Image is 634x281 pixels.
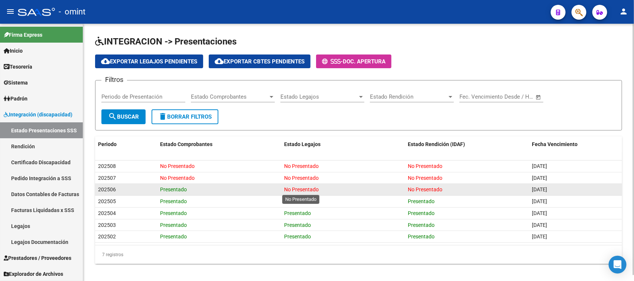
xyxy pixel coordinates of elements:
[408,210,435,216] span: Presentado
[408,175,443,181] span: No Presentado
[160,141,212,147] span: Estado Comprobantes
[160,234,187,239] span: Presentado
[95,54,203,68] button: Exportar Legajos Pendientes
[532,175,547,181] span: [DATE]
[408,186,443,192] span: No Presentado
[408,222,435,228] span: Presentado
[4,254,71,262] span: Prestadores / Proveedores
[284,175,319,181] span: No Presentado
[98,222,116,228] span: 202503
[4,79,28,87] span: Sistema
[101,109,146,124] button: Buscar
[95,136,157,152] datatable-header-cell: Periodo
[284,210,311,216] span: Presentado
[281,136,405,152] datatable-header-cell: Estado Legajos
[408,141,465,147] span: Estado Rendición (IDAF)
[4,95,27,103] span: Padrón
[101,57,110,66] mat-icon: cloud_download
[532,141,578,147] span: Fecha Vencimiento
[496,93,532,100] input: Fecha fin
[191,93,268,100] span: Estado Comprobantes
[532,198,547,204] span: [DATE]
[370,93,447,100] span: Estado Rendición
[532,210,547,216] span: [DATE]
[98,210,116,216] span: 202504
[408,234,435,239] span: Presentado
[284,234,311,239] span: Presentado
[284,141,321,147] span: Estado Legajos
[343,58,386,65] span: Doc. Apertura
[4,47,23,55] span: Inicio
[529,136,622,152] datatable-header-cell: Fecha Vencimiento
[98,141,117,147] span: Periodo
[284,186,319,192] span: No Presentado
[4,31,42,39] span: Firma Express
[160,222,187,228] span: Presentado
[534,93,543,102] button: Open calendar
[280,93,358,100] span: Estado Legajos
[4,270,63,278] span: Explorador de Archivos
[158,112,167,121] mat-icon: delete
[160,175,195,181] span: No Presentado
[101,75,127,85] h3: Filtros
[284,163,319,169] span: No Presentado
[152,109,218,124] button: Borrar Filtros
[619,7,628,16] mat-icon: person
[284,198,311,204] span: Presentado
[108,113,139,120] span: Buscar
[98,186,116,192] span: 202506
[108,112,117,121] mat-icon: search
[160,198,187,204] span: Presentado
[322,58,343,65] span: -
[98,234,116,239] span: 202502
[532,163,547,169] span: [DATE]
[160,163,195,169] span: No Presentado
[59,4,85,20] span: - omint
[158,113,212,120] span: Borrar Filtros
[408,163,443,169] span: No Presentado
[160,186,187,192] span: Presentado
[284,222,311,228] span: Presentado
[532,234,547,239] span: [DATE]
[609,256,627,274] div: Open Intercom Messenger
[98,198,116,204] span: 202505
[98,163,116,169] span: 202508
[408,198,435,204] span: Presentado
[4,63,32,71] span: Tesorería
[532,222,547,228] span: [DATE]
[157,136,281,152] datatable-header-cell: Estado Comprobantes
[160,210,187,216] span: Presentado
[209,54,311,68] button: Exportar Cbtes Pendientes
[95,36,237,47] span: INTEGRACION -> Presentaciones
[215,57,224,66] mat-icon: cloud_download
[6,7,15,16] mat-icon: menu
[532,186,547,192] span: [DATE]
[95,245,622,264] div: 7 registros
[98,175,116,181] span: 202507
[4,110,72,119] span: Integración (discapacidad)
[459,93,490,100] input: Fecha inicio
[405,136,529,152] datatable-header-cell: Estado Rendición (IDAF)
[316,54,391,68] button: -Doc. Apertura
[215,58,305,65] span: Exportar Cbtes Pendientes
[101,58,197,65] span: Exportar Legajos Pendientes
